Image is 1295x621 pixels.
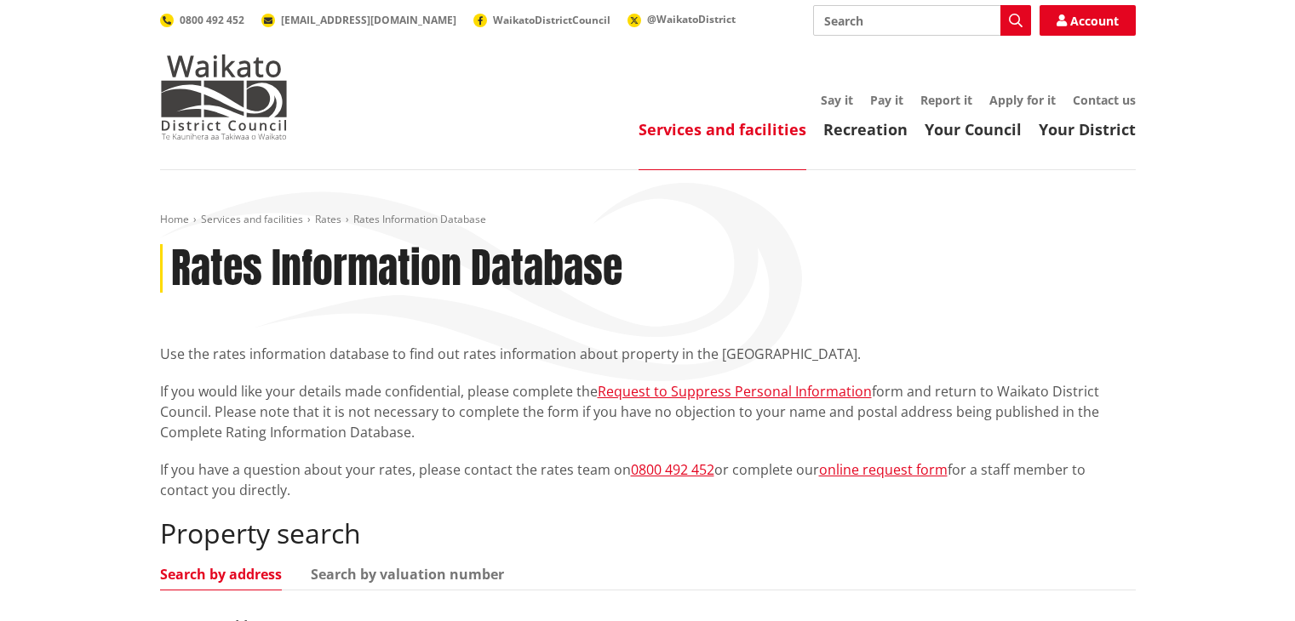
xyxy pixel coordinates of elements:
a: Request to Suppress Personal Information [598,382,872,401]
a: WaikatoDistrictCouncil [473,13,610,27]
a: Search by valuation number [311,567,504,581]
img: Waikato District Council - Te Kaunihera aa Takiwaa o Waikato [160,54,288,140]
a: [EMAIL_ADDRESS][DOMAIN_NAME] [261,13,456,27]
a: Your District [1039,119,1136,140]
a: Services and facilities [201,212,303,226]
h2: Property search [160,517,1136,550]
a: Contact us [1073,92,1136,108]
span: 0800 492 452 [180,13,244,27]
a: Services and facilities [639,119,806,140]
a: online request form [819,460,948,479]
p: Use the rates information database to find out rates information about property in the [GEOGRAPHI... [160,344,1136,364]
a: Pay it [870,92,903,108]
span: Rates Information Database [353,212,486,226]
a: Search by address [160,567,282,581]
a: Home [160,212,189,226]
p: If you have a question about your rates, please contact the rates team on or complete our for a s... [160,459,1136,500]
a: Apply for it [989,92,1056,108]
a: 0800 492 452 [160,13,244,27]
a: Say it [821,92,853,108]
nav: breadcrumb [160,213,1136,227]
span: WaikatoDistrictCouncil [493,13,610,27]
span: @WaikatoDistrict [647,12,736,26]
input: Search input [813,5,1031,36]
h1: Rates Information Database [171,244,622,293]
a: Report it [920,92,972,108]
a: Your Council [925,119,1022,140]
a: Rates [315,212,341,226]
p: If you would like your details made confidential, please complete the form and return to Waikato ... [160,381,1136,442]
span: [EMAIL_ADDRESS][DOMAIN_NAME] [281,13,456,27]
a: 0800 492 452 [631,460,714,479]
a: Recreation [823,119,908,140]
a: Account [1040,5,1136,36]
a: @WaikatoDistrict [627,12,736,26]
